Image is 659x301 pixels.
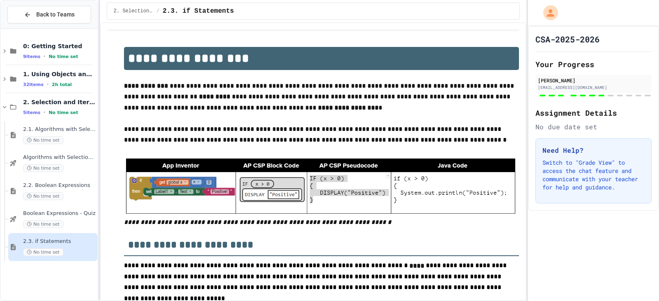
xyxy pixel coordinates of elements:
[542,159,645,191] p: Switch to "Grade View" to access the chat feature and communicate with your teacher for help and ...
[23,54,40,59] span: 9 items
[23,248,63,256] span: No time set
[47,81,49,88] span: •
[538,84,649,91] div: [EMAIL_ADDRESS][DOMAIN_NAME]
[23,126,96,133] span: 2.1. Algorithms with Selection and Repetition
[23,192,63,200] span: No time set
[44,109,45,116] span: •
[49,54,78,59] span: No time set
[23,136,63,144] span: No time set
[163,6,234,16] span: 2.3. if Statements
[535,122,652,132] div: No due date set
[538,77,649,84] div: [PERSON_NAME]
[535,33,600,45] h1: CSA-2025-2026
[7,6,91,23] button: Back to Teams
[23,182,96,189] span: 2.2. Boolean Expressions
[49,110,78,115] span: No time set
[23,154,96,161] span: Algorithms with Selection and Repetition - Topic 2.1
[23,42,96,50] span: 0: Getting Started
[52,82,72,87] span: 2h total
[23,238,96,245] span: 2.3. if Statements
[44,53,45,60] span: •
[36,10,75,19] span: Back to Teams
[23,82,44,87] span: 32 items
[23,70,96,78] span: 1. Using Objects and Methods
[624,268,651,293] iframe: chat widget
[535,58,652,70] h2: Your Progress
[23,164,63,172] span: No time set
[114,8,153,14] span: 2. Selection and Iteration
[591,232,651,267] iframe: chat widget
[157,8,159,14] span: /
[23,210,96,217] span: Boolean Expressions - Quiz
[23,110,40,115] span: 5 items
[542,145,645,155] h3: Need Help?
[535,107,652,119] h2: Assignment Details
[23,98,96,106] span: 2. Selection and Iteration
[23,220,63,228] span: No time set
[535,3,560,22] div: My Account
